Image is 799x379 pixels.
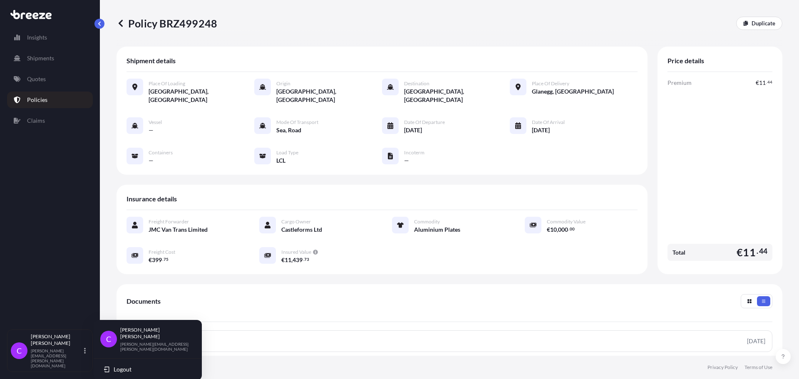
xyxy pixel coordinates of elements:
[17,347,22,355] span: C
[127,57,176,65] span: Shipment details
[752,19,775,27] p: Duplicate
[27,75,46,83] p: Quotes
[757,249,758,254] span: .
[532,119,565,126] span: Date of Arrival
[759,80,766,86] span: 11
[127,297,161,305] span: Documents
[557,227,558,233] span: ,
[568,228,569,230] span: .
[558,227,568,233] span: 000
[285,257,291,263] span: 11
[303,258,304,261] span: .
[149,249,175,255] span: Freight Cost
[127,195,177,203] span: Insurance details
[7,92,93,108] a: Policies
[27,54,54,62] p: Shipments
[707,364,738,371] a: Privacy Policy
[532,126,550,134] span: [DATE]
[766,81,767,84] span: .
[550,227,557,233] span: 10
[149,80,185,87] span: Place of Loading
[281,249,311,255] span: Insured Value
[747,337,765,345] div: [DATE]
[149,156,154,165] span: —
[149,257,152,263] span: €
[404,119,445,126] span: Date of Departure
[117,17,217,30] p: Policy BRZ499248
[276,126,301,134] span: Sea, Road
[152,257,162,263] span: 399
[27,33,47,42] p: Insights
[149,218,189,225] span: Freight Forwarder
[667,57,704,65] span: Price details
[414,225,460,234] span: Aluminium Plates
[149,225,208,234] span: JMC Van Trans Limited
[164,258,169,261] span: 75
[293,257,303,263] span: 439
[7,29,93,46] a: Insights
[281,218,311,225] span: Cargo Owner
[404,80,429,87] span: Destination
[304,258,309,261] span: 73
[276,87,382,104] span: [GEOGRAPHIC_DATA], [GEOGRAPHIC_DATA]
[767,81,772,84] span: 44
[759,249,767,254] span: 44
[737,247,743,258] span: €
[532,80,569,87] span: Place of Delivery
[736,17,782,30] a: Duplicate
[276,119,318,126] span: Mode of Transport
[114,365,132,374] span: Logout
[404,156,409,165] span: —
[404,126,422,134] span: [DATE]
[120,327,189,340] p: [PERSON_NAME] [PERSON_NAME]
[404,87,510,104] span: [GEOGRAPHIC_DATA], [GEOGRAPHIC_DATA]
[756,80,759,86] span: €
[162,258,163,261] span: .
[570,228,575,230] span: 00
[97,362,199,377] button: Logout
[744,364,772,371] a: Terms of Use
[149,119,162,126] span: Vessel
[7,71,93,87] a: Quotes
[120,342,189,352] p: [PERSON_NAME][EMAIL_ADDRESS][PERSON_NAME][DOMAIN_NAME]
[667,79,692,87] span: Premium
[276,80,290,87] span: Origin
[7,50,93,67] a: Shipments
[149,126,154,134] span: —
[672,248,685,257] span: Total
[31,333,82,347] p: [PERSON_NAME] [PERSON_NAME]
[281,225,322,234] span: Castleforms Ltd
[404,149,424,156] span: Incoterm
[106,335,111,343] span: C
[291,257,293,263] span: ,
[276,149,298,156] span: Load Type
[547,227,550,233] span: €
[7,112,93,129] a: Claims
[31,348,82,368] p: [PERSON_NAME][EMAIL_ADDRESS][PERSON_NAME][DOMAIN_NAME]
[743,247,755,258] span: 11
[149,149,173,156] span: Containers
[276,156,285,165] span: LCL
[281,257,285,263] span: €
[27,116,45,125] p: Claims
[532,87,614,96] span: Glanegg, [GEOGRAPHIC_DATA]
[27,96,47,104] p: Policies
[414,218,440,225] span: Commodity
[547,218,586,225] span: Commodity Value
[127,330,772,352] a: PDFCertificate[DATE]
[149,87,254,104] span: [GEOGRAPHIC_DATA], [GEOGRAPHIC_DATA]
